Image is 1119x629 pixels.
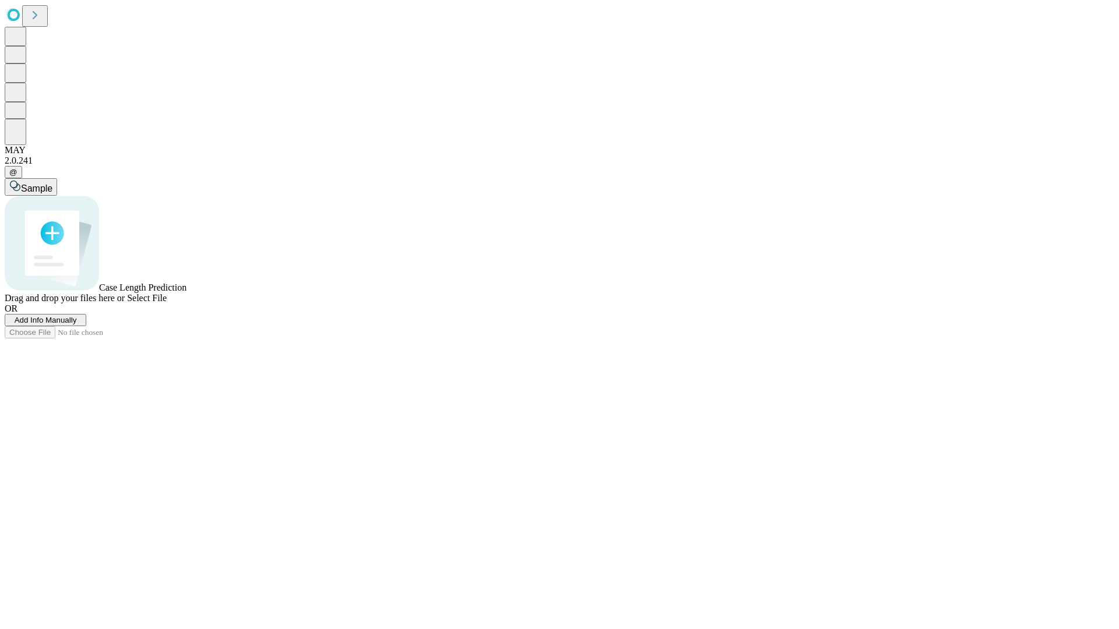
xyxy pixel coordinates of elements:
div: MAY [5,145,1114,156]
span: Sample [21,183,52,193]
span: OR [5,303,17,313]
div: 2.0.241 [5,156,1114,166]
span: Case Length Prediction [99,282,186,292]
span: Select File [127,293,167,303]
span: @ [9,168,17,176]
span: Drag and drop your files here or [5,293,125,303]
button: Sample [5,178,57,196]
span: Add Info Manually [15,316,77,324]
button: @ [5,166,22,178]
button: Add Info Manually [5,314,86,326]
